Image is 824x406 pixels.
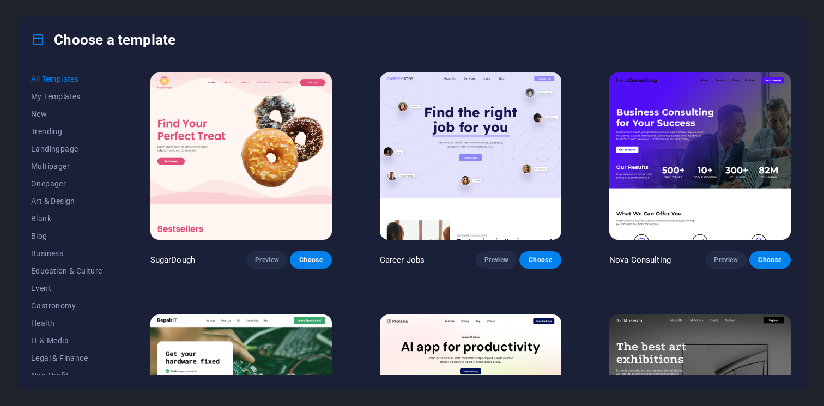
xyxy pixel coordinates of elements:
[31,284,102,293] span: Event
[31,214,102,223] span: Blank
[31,88,102,105] button: My Templates
[31,192,102,210] button: Art & Design
[31,31,175,49] h4: Choose a template
[380,254,425,265] p: Career Jobs
[31,179,102,188] span: Onepager
[31,110,102,118] span: New
[31,157,102,175] button: Multipager
[380,72,561,240] img: Career Jobs
[299,256,323,264] span: Choose
[150,72,332,240] img: SugarDough
[31,162,102,171] span: Multipager
[246,251,288,269] button: Preview
[31,105,102,123] button: New
[31,297,102,314] button: Gastronomy
[31,336,102,345] span: IT & Media
[150,254,195,265] p: SugarDough
[31,70,102,88] button: All Templates
[476,251,517,269] button: Preview
[31,301,102,310] span: Gastronomy
[484,256,508,264] span: Preview
[31,210,102,227] button: Blank
[290,251,331,269] button: Choose
[31,127,102,136] span: Trending
[31,249,102,258] span: Business
[31,92,102,101] span: My Templates
[31,332,102,349] button: IT & Media
[31,232,102,240] span: Blog
[255,256,279,264] span: Preview
[758,256,782,264] span: Choose
[519,251,561,269] button: Choose
[609,72,791,240] img: Nova Consulting
[31,367,102,384] button: Non-Profit
[705,251,747,269] button: Preview
[31,266,102,275] span: Education & Culture
[609,254,671,265] p: Nova Consulting
[31,227,102,245] button: Blog
[31,314,102,332] button: Health
[31,140,102,157] button: Landingpage
[714,256,738,264] span: Preview
[31,280,102,297] button: Event
[31,262,102,280] button: Education & Culture
[31,75,102,83] span: All Templates
[31,144,102,153] span: Landingpage
[31,354,102,362] span: Legal & Finance
[31,349,102,367] button: Legal & Finance
[31,123,102,140] button: Trending
[749,251,791,269] button: Choose
[528,256,552,264] span: Choose
[31,319,102,328] span: Health
[31,371,102,380] span: Non-Profit
[31,175,102,192] button: Onepager
[31,245,102,262] button: Business
[31,197,102,205] span: Art & Design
